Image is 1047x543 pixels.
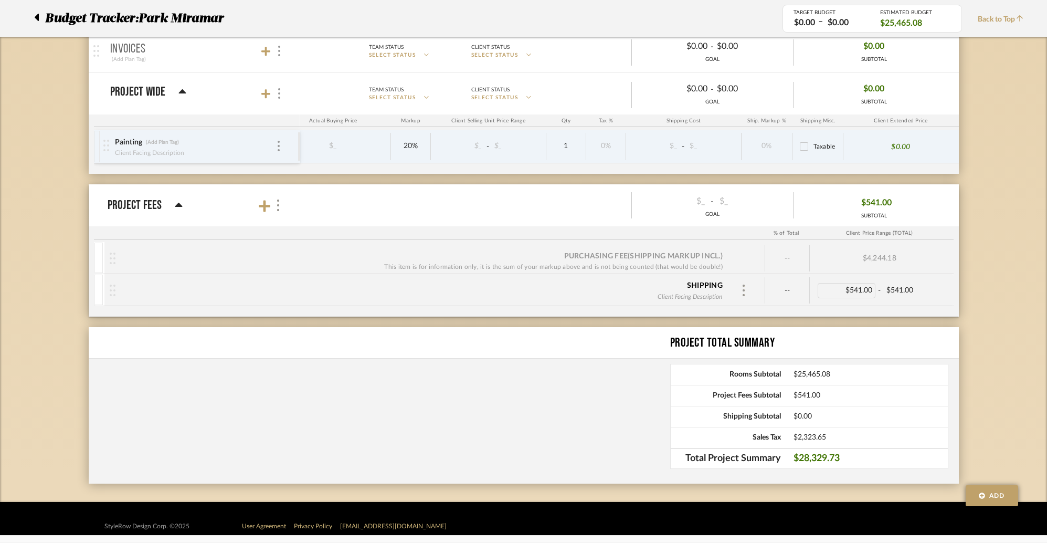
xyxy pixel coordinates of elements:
[794,391,948,400] span: $541.00
[369,94,416,102] span: SELECT STATUS
[304,139,362,154] div: $_
[471,43,510,52] div: Client Status
[549,139,583,154] div: 1
[434,139,485,154] div: $_
[276,114,391,127] div: Actual Buying Price
[792,114,843,127] div: Shipping Misc.
[384,262,723,272] div: This item is for information only, it is the sum of your markup above and is not being counted (t...
[93,45,99,57] img: grip.svg
[671,454,781,464] span: Total Project Summary
[742,114,792,127] div: Ship. Markup %
[714,81,784,97] div: $0.00
[546,114,586,127] div: Qty
[843,114,959,127] div: Client Extended Price
[626,114,742,127] div: Shipping Cost
[139,9,229,28] p: Park Miramar
[632,98,793,106] div: GOAL
[686,139,738,154] div: $_
[278,141,280,151] img: 3dots-v.svg
[640,81,711,97] div: $0.00
[586,114,626,127] div: Tax %
[711,83,714,96] span: -
[110,55,147,64] div: (Add Plan Tag)
[785,285,790,296] span: --
[632,193,793,210] div: -
[671,433,781,442] span: Sales Tax
[680,141,686,152] span: -
[714,38,784,55] div: $0.00
[491,139,543,154] div: $_
[989,491,1005,500] span: Add
[340,523,447,529] a: [EMAIL_ADDRESS][DOMAIN_NAME]
[861,56,887,64] div: SUBTOTAL
[824,17,852,29] div: $0.00
[861,98,887,106] div: SUBTOTAL
[471,94,519,102] span: SELECT STATUS
[861,195,892,211] span: $541.00
[883,283,941,298] div: $541.00
[818,16,823,29] span: –
[716,193,787,210] div: $_
[794,9,864,16] div: TARGET BUDGET
[671,391,781,400] span: Project Fees Subtotal
[45,9,139,28] span: Budget Tracker:
[391,114,431,127] div: Markup
[110,43,146,56] p: Invoices
[670,333,959,352] div: Project Total Summary
[104,523,189,530] div: StyleRow Design Corp. ©2025
[471,85,510,95] div: Client Status
[818,283,875,298] div: $541.00
[671,370,781,379] span: Rooms Subtotal
[114,148,185,158] div: Client Facing Description
[94,114,959,174] div: Project WideTeam StatusSELECT STATUSClient StatusSELECT STATUS$0.00-$0.00GOAL$0.00SUBTOTAL
[794,454,948,464] span: $28,329.73
[278,88,280,99] img: 3dots-v.svg
[711,40,714,53] span: -
[632,211,793,218] div: GOAL
[589,139,622,154] div: 0%
[654,290,725,302] div: Client Facing Description
[741,285,746,296] img: more.svg
[108,196,162,215] p: Project Fees
[878,285,881,296] span: -
[431,114,546,127] div: Client Selling Unit Price Range
[863,81,884,97] span: $0.00
[394,139,427,154] div: 20%
[94,274,954,306] mat-expansion-panel-header: ShippingClient Facing Description--$541.00-$541.00
[89,72,959,114] mat-expansion-panel-header: Project WideTeam StatusSELECT STATUSClient StatusSELECT STATUS$0.00-$0.00GOAL$0.00SUBTOTAL
[110,86,166,98] p: Project Wide
[764,227,808,239] div: % of Total
[745,139,789,154] div: 0%
[794,370,948,379] span: $25,465.08
[808,227,950,239] div: Client Price Range (TOTAL)
[114,138,143,148] div: Painting
[891,142,910,152] p: $0.00
[369,51,416,59] span: SELECT STATUS
[485,141,491,152] span: -
[632,56,793,64] div: GOAL
[640,38,711,55] div: $0.00
[242,523,286,529] a: User Agreement
[880,17,922,29] span: $25,465.08
[89,30,959,72] mat-expansion-panel-header: Invoices(Add Plan Tag)Team StatusSELECT STATUSClient StatusSELECT STATUS$0.00-$0.00GOAL$0.00SUBTOTAL
[794,433,948,442] span: $2,323.65
[978,14,1029,25] span: Back to Top
[471,51,519,59] span: SELECT STATUS
[966,485,1018,506] button: Add
[276,200,281,211] img: more.svg
[671,412,781,421] span: Shipping Subtotal
[880,9,951,16] div: ESTIMATED BUDGET
[794,412,948,421] span: $0.00
[278,46,280,56] img: 3dots-v.svg
[813,143,836,150] span: Taxable
[294,523,332,529] a: Privacy Policy
[638,193,708,210] div: $_
[629,139,681,154] div: $_
[110,253,115,264] img: vertical-grip.svg
[687,280,723,291] div: Shipping
[856,212,892,220] div: SUBTOTAL
[369,85,404,95] div: Team Status
[89,226,959,317] div: Project Fees$_-$_GOAL$541.00SUBTOTAL
[810,245,949,271] div: $4,244.18
[791,17,818,29] div: $0.00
